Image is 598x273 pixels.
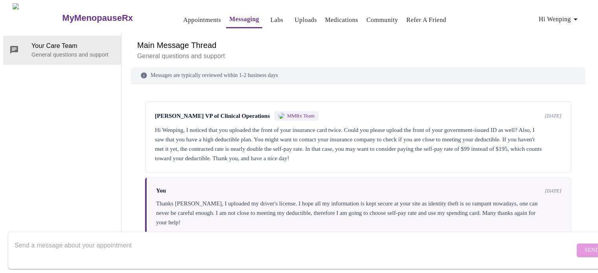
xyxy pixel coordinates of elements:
div: Messages are typically reviewed within 1-2 business days [131,67,585,84]
a: Community [366,15,398,26]
a: Appointments [183,15,221,26]
span: You [156,187,166,194]
button: Messaging [226,11,262,28]
a: Uploads [294,15,317,26]
img: MyMenopauseRx Logo [13,3,61,33]
button: Appointments [180,12,224,28]
a: Medications [325,15,358,26]
span: [DATE] [545,113,561,119]
h3: MyMenopauseRx [62,13,133,23]
a: Refer a Friend [407,15,447,26]
p: General questions and support [137,51,579,61]
button: Refer a Friend [403,12,450,28]
span: [PERSON_NAME] VP of Clinical Operations [155,113,270,119]
button: Community [363,12,401,28]
button: Labs [264,12,289,28]
div: Your Care TeamGeneral questions and support [3,36,121,64]
span: MMRx Team [287,113,315,119]
button: Hi Wenping [535,11,583,27]
a: Messaging [229,14,259,25]
span: [DATE] [545,188,561,194]
img: MMRX [278,113,285,119]
div: Thanks [PERSON_NAME], I uploaded my driver's license. I hope all my information is kept secure at... [156,199,561,227]
a: Labs [270,15,283,26]
h6: Main Message Thread [137,39,579,51]
div: Hi Wenping, I noticed that you uploaded the front of your insurance card twice. Could you please ... [155,125,561,163]
a: MyMenopauseRx [61,4,164,32]
button: Uploads [291,12,320,28]
span: Hi Wenping [539,14,580,25]
button: Medications [322,12,361,28]
textarea: Send a message about your appointment [15,238,575,263]
p: General questions and support [31,51,115,59]
span: Your Care Team [31,41,115,51]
